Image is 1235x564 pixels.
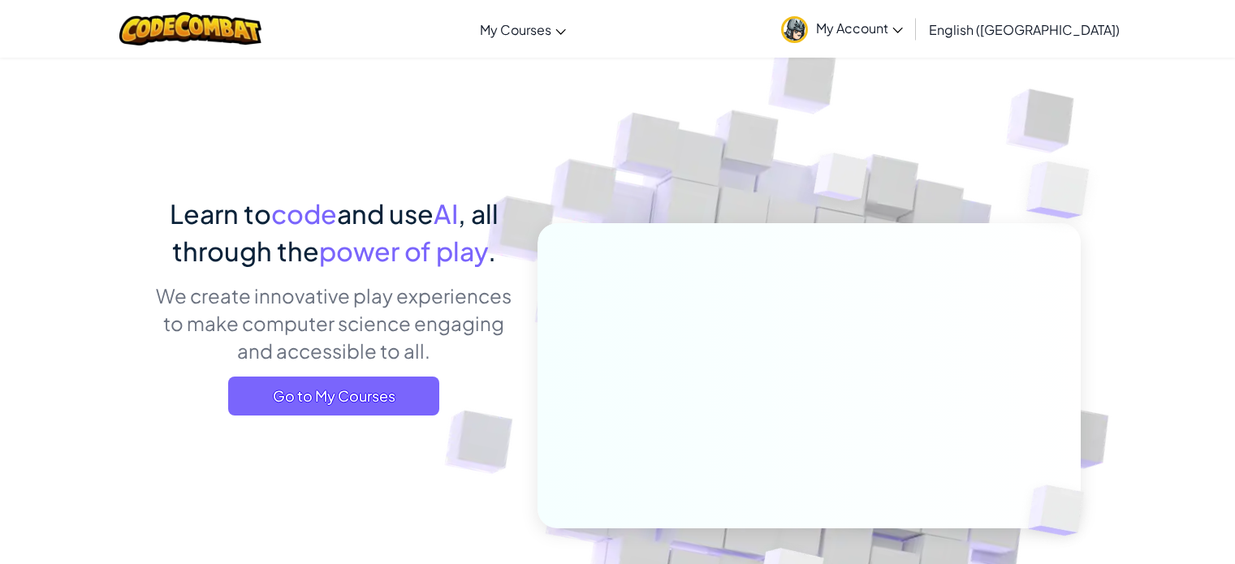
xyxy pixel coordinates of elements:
[170,197,271,230] span: Learn to
[319,235,488,267] span: power of play
[488,235,496,267] span: .
[929,21,1120,38] span: English ([GEOGRAPHIC_DATA])
[228,377,439,415] a: Go to My Courses
[994,122,1134,259] img: Overlap cubes
[921,7,1128,51] a: English ([GEOGRAPHIC_DATA])
[480,21,551,38] span: My Courses
[119,12,261,45] img: CodeCombat logo
[816,19,903,37] span: My Account
[155,282,513,364] p: We create innovative play experiences to make computer science engaging and accessible to all.
[783,121,900,242] img: Overlap cubes
[472,7,574,51] a: My Courses
[271,197,337,230] span: code
[781,16,808,43] img: avatar
[337,197,434,230] span: and use
[773,3,911,54] a: My Account
[434,197,458,230] span: AI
